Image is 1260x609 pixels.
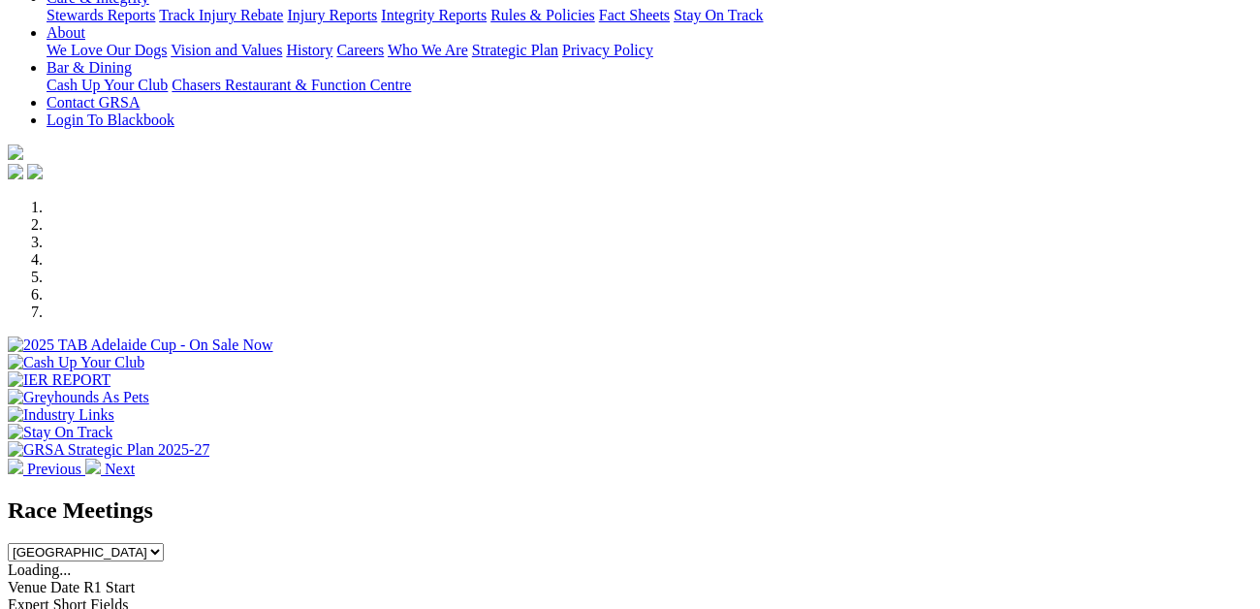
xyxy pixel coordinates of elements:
a: Stewards Reports [47,7,155,23]
a: Login To Blackbook [47,112,174,128]
div: About [47,42,1252,59]
img: logo-grsa-white.png [8,144,23,160]
a: Rules & Policies [490,7,595,23]
a: Next [85,461,135,477]
a: Stay On Track [674,7,763,23]
img: facebook.svg [8,164,23,179]
img: chevron-left-pager-white.svg [8,459,23,474]
a: Injury Reports [287,7,377,23]
img: Greyhounds As Pets [8,389,149,406]
a: Chasers Restaurant & Function Centre [172,77,411,93]
img: Industry Links [8,406,114,424]
img: chevron-right-pager-white.svg [85,459,101,474]
img: IER REPORT [8,371,110,389]
h2: Race Meetings [8,497,1252,524]
img: 2025 TAB Adelaide Cup - On Sale Now [8,337,273,354]
a: Track Injury Rebate [159,7,283,23]
a: Vision and Values [171,42,282,58]
a: Strategic Plan [472,42,558,58]
a: Cash Up Your Club [47,77,168,93]
a: Fact Sheets [599,7,670,23]
div: Bar & Dining [47,77,1252,94]
img: twitter.svg [27,164,43,179]
a: About [47,24,85,41]
span: Date [50,579,79,595]
a: History [286,42,332,58]
a: Contact GRSA [47,94,140,111]
a: We Love Our Dogs [47,42,167,58]
span: Next [105,461,135,477]
span: Venue [8,579,47,595]
img: Stay On Track [8,424,112,441]
span: Previous [27,461,81,477]
a: Previous [8,461,85,477]
span: R1 Start [83,579,135,595]
img: Cash Up Your Club [8,354,144,371]
div: Care & Integrity [47,7,1252,24]
a: Bar & Dining [47,59,132,76]
a: Integrity Reports [381,7,487,23]
img: GRSA Strategic Plan 2025-27 [8,441,209,459]
a: Privacy Policy [562,42,653,58]
span: Loading... [8,561,71,578]
a: Who We Are [388,42,468,58]
a: Careers [336,42,384,58]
